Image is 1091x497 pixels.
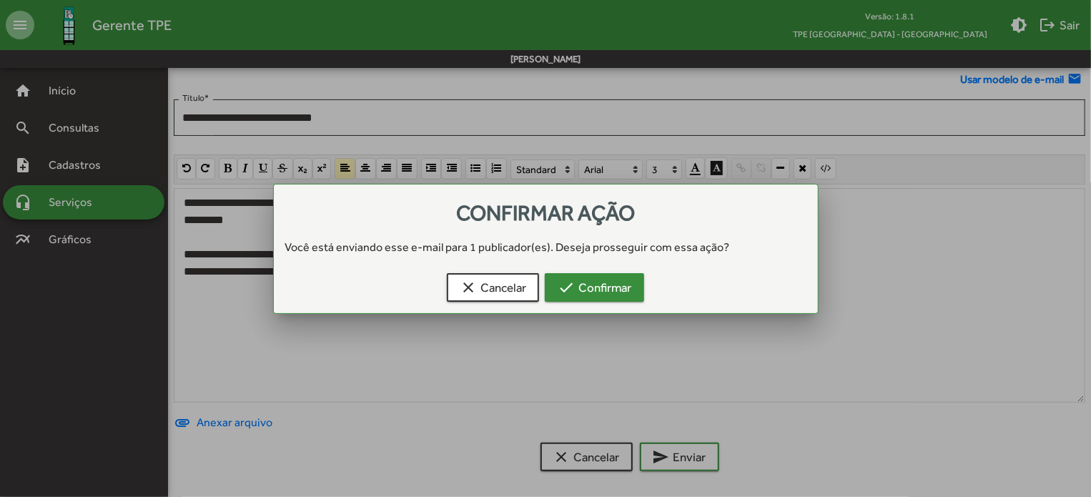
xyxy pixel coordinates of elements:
[460,279,477,296] mat-icon: clear
[545,273,644,302] button: Confirmar
[456,200,635,225] span: Confirmar ação
[274,239,818,256] div: Você está enviando esse e-mail para 1 publicador(es). Deseja prosseguir com essa ação?
[558,279,575,296] mat-icon: check
[447,273,539,302] button: Cancelar
[558,275,631,300] span: Confirmar
[460,275,526,300] span: Cancelar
